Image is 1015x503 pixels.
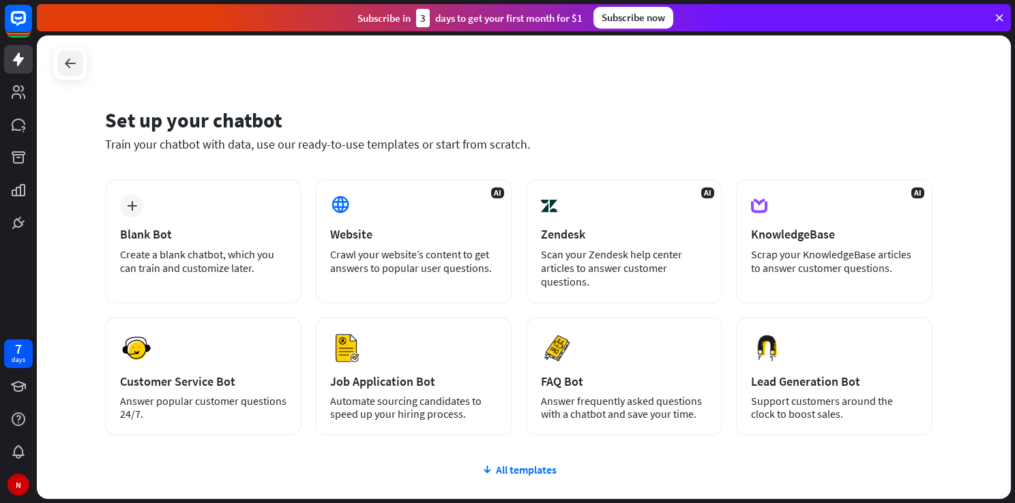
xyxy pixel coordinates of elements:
[105,107,932,133] div: Set up your chatbot
[593,7,673,29] div: Subscribe now
[105,136,932,152] div: Train your chatbot with data, use our ready-to-use templates or start from scratch.
[541,395,707,421] div: Answer frequently asked questions with a chatbot and save your time.
[541,226,707,242] div: Zendesk
[541,374,707,389] div: FAQ Bot
[120,374,286,389] div: Customer Service Bot
[491,187,504,198] span: AI
[751,395,917,421] div: Support customers around the clock to boost sales.
[120,395,286,421] div: Answer popular customer questions 24/7.
[701,187,714,198] span: AI
[751,226,917,242] div: KnowledgeBase
[120,247,286,275] div: Create a blank chatbot, which you can train and customize later.
[541,247,707,288] div: Scan your Zendesk help center articles to answer customer questions.
[357,9,583,27] div: Subscribe in days to get your first month for $1
[11,5,52,46] button: Open LiveChat chat widget
[330,226,497,242] div: Website
[120,226,286,242] div: Blank Bot
[127,201,137,211] i: plus
[12,355,25,365] div: days
[4,339,33,368] a: 7 days
[330,374,497,389] div: Job Application Bot
[911,187,924,198] span: AI
[8,474,29,496] div: N
[330,395,497,421] div: Automate sourcing candidates to speed up your hiring process.
[105,463,932,476] div: All templates
[416,9,430,27] div: 3
[751,247,917,275] div: Scrap your KnowledgeBase articles to answer customer questions.
[330,247,497,275] div: Crawl your website’s content to get answers to popular user questions.
[15,343,22,355] div: 7
[751,374,917,389] div: Lead Generation Bot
